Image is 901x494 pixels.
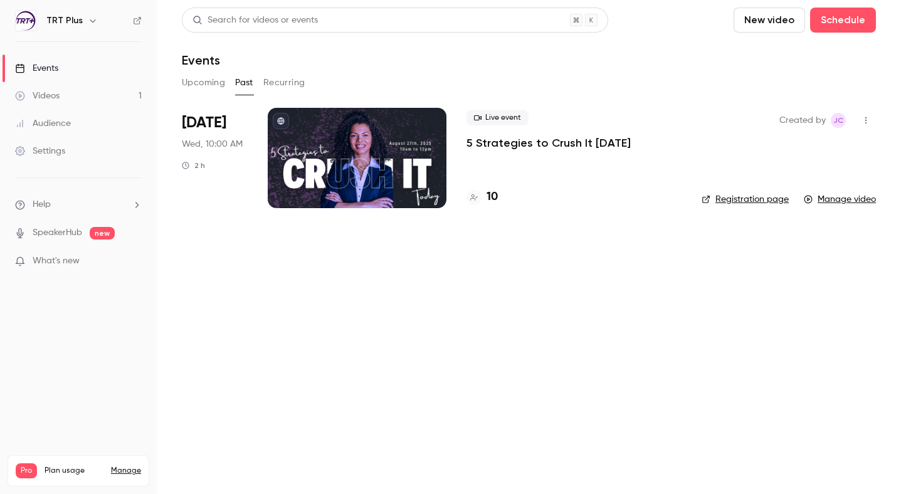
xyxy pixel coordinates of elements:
[33,255,80,268] span: What's new
[702,193,789,206] a: Registration page
[45,466,103,476] span: Plan usage
[779,113,826,128] span: Created by
[127,256,142,267] iframe: Noticeable Trigger
[15,90,60,102] div: Videos
[111,466,141,476] a: Manage
[466,135,631,150] a: 5 Strategies to Crush It [DATE]
[734,8,805,33] button: New video
[831,113,846,128] span: Joshua Clark
[16,463,37,478] span: Pro
[466,110,529,125] span: Live event
[46,14,83,27] h6: TRT Plus
[263,73,305,93] button: Recurring
[833,113,843,128] span: JC
[33,226,82,239] a: SpeakerHub
[182,113,226,133] span: [DATE]
[182,53,220,68] h1: Events
[16,11,36,31] img: TRT Plus
[182,108,248,208] div: Aug 27 Wed, 10:00 AM (America/Los Angeles)
[15,62,58,75] div: Events
[192,14,318,27] div: Search for videos or events
[33,198,51,211] span: Help
[182,138,243,150] span: Wed, 10:00 AM
[15,198,142,211] li: help-dropdown-opener
[182,73,225,93] button: Upcoming
[810,8,876,33] button: Schedule
[90,227,115,239] span: new
[466,189,498,206] a: 10
[15,117,71,130] div: Audience
[487,189,498,206] h4: 10
[182,160,205,171] div: 2 h
[235,73,253,93] button: Past
[804,193,876,206] a: Manage video
[15,145,65,157] div: Settings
